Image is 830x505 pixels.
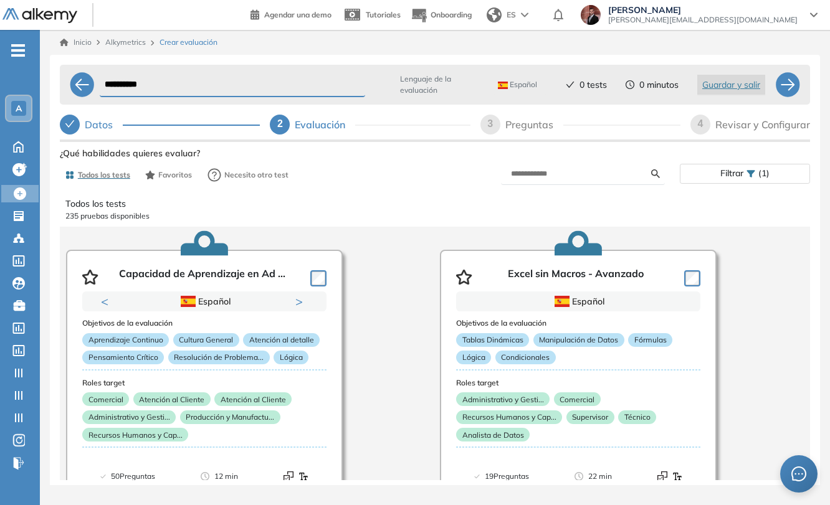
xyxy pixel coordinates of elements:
p: Supervisor [566,410,614,424]
p: Fórmulas [628,333,672,347]
img: Logo [2,8,77,24]
p: Pensamiento Crítico [82,351,164,364]
span: 50 Preguntas [111,470,155,483]
img: arrow [521,12,528,17]
p: 235 pruebas disponibles [65,210,804,222]
img: ESP [498,82,508,89]
span: Guardar y salir [702,78,760,92]
span: Crear evaluación [160,37,217,48]
img: Format test logo [657,471,667,481]
p: Comercial [82,392,129,406]
span: ¿Qué habilidades quieres evaluar? [60,147,200,160]
button: Next [295,295,308,308]
button: 2 [202,311,212,313]
img: Format test logo [284,471,293,481]
img: Format test logo [298,471,308,481]
img: ESP [555,296,570,307]
p: Administrativo y Gesti... [82,410,176,424]
p: Todos los tests [65,197,804,210]
span: Lenguaje de la evaluación [400,73,480,96]
p: Aprendizaje Continuo [82,333,169,347]
p: Atención al detalle [243,333,320,347]
div: Datos [60,115,260,135]
div: Español [500,295,656,308]
p: Tablas Dinámicas [456,333,529,347]
span: Tutoriales [366,10,401,19]
p: Producción y Manufactu... [180,410,280,424]
span: 12 min [214,470,238,483]
p: Atención al Cliente [214,392,292,406]
span: check [65,119,75,129]
span: Filtrar [720,164,743,182]
p: Recursos Humanos y Cap... [82,428,188,441]
button: Onboarding [411,2,472,29]
h3: Roles target [82,379,327,387]
span: 0 tests [580,78,607,92]
p: Manipulación de Datos [533,333,624,347]
p: Resolución de Problema... [168,351,270,364]
p: Administrativo y Gesti... [456,392,550,406]
button: 3 [217,311,227,313]
span: 0 minutos [639,78,679,92]
span: 22 min [588,470,612,483]
span: Español [498,80,537,90]
span: message [791,466,806,481]
span: Alkymetrics [105,37,146,47]
span: (1) [758,164,770,182]
span: 19 Preguntas [485,470,529,483]
span: A [16,103,22,113]
span: Todos los tests [78,169,130,181]
span: [PERSON_NAME][EMAIL_ADDRESS][DOMAIN_NAME] [608,15,798,25]
img: world [487,7,502,22]
button: Necesito otro test [202,163,294,187]
button: 1 [182,311,197,313]
span: Favoritos [158,169,192,181]
span: Onboarding [431,10,472,19]
button: Favoritos [140,164,197,186]
div: Revisar y Configurar [715,115,810,135]
p: Técnico [618,410,656,424]
i: - [11,49,25,52]
div: 4Revisar y Configurar [690,115,810,135]
a: Inicio [60,37,92,48]
h3: Objetivos de la evaluación [82,319,327,328]
div: Español [126,295,282,308]
span: 4 [698,118,704,129]
span: clock-circle [626,80,634,89]
p: Capacidad de Aprendizaje en Ad ... [119,268,285,286]
p: Atención al Cliente [133,392,211,406]
div: 2Evaluación [270,115,470,135]
div: Evaluación [295,115,355,135]
button: Guardar y salir [697,75,765,95]
p: Comercial [554,392,601,406]
p: Cultura General [173,333,239,347]
span: check [566,80,575,89]
span: ES [507,9,516,21]
div: 3Preguntas [480,115,680,135]
span: 3 [487,118,493,129]
h3: Objetivos de la evaluación [456,319,700,328]
p: Lógica [456,351,491,364]
h3: Roles target [456,379,700,387]
div: Preguntas [505,115,563,135]
span: Agendar una demo [264,10,332,19]
button: Previous [101,295,113,308]
p: Lógica [274,351,308,364]
img: ESP [181,296,196,307]
span: Necesito otro test [224,169,289,181]
div: Datos [85,115,123,135]
p: Condicionales [495,351,556,364]
span: [PERSON_NAME] [608,5,798,15]
span: 2 [277,118,283,129]
a: Agendar una demo [250,6,332,21]
img: Format test logo [672,471,682,481]
p: Analista de Datos [456,428,530,441]
p: Recursos Humanos y Cap... [456,410,562,424]
p: Excel sin Macros - Avanzado [508,268,644,286]
button: Todos los tests [60,164,135,186]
